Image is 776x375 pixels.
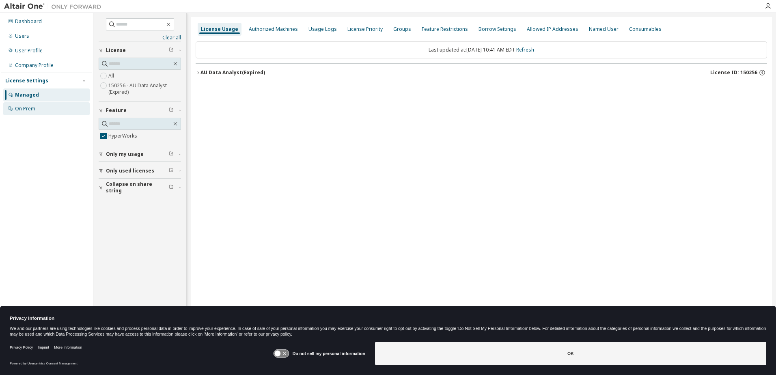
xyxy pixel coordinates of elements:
[589,26,619,32] div: Named User
[169,184,174,191] span: Clear filter
[99,34,181,41] a: Clear all
[308,26,337,32] div: Usage Logs
[99,179,181,196] button: Collapse on share string
[108,81,181,97] label: 150256 - AU Data Analyst (Expired)
[15,62,54,69] div: Company Profile
[15,18,42,25] div: Dashboard
[710,69,757,76] span: License ID: 150256
[347,26,383,32] div: License Priority
[15,92,39,98] div: Managed
[108,131,139,141] label: HyperWorks
[106,181,169,194] span: Collapse on share string
[393,26,411,32] div: Groups
[201,26,238,32] div: License Usage
[4,2,106,11] img: Altair One
[108,71,116,81] label: All
[196,41,767,58] div: Last updated at: [DATE] 10:41 AM EDT
[99,145,181,163] button: Only my usage
[527,26,578,32] div: Allowed IP Addresses
[479,26,516,32] div: Borrow Settings
[169,47,174,54] span: Clear filter
[629,26,662,32] div: Consumables
[99,101,181,119] button: Feature
[249,26,298,32] div: Authorized Machines
[106,107,127,114] span: Feature
[15,33,29,39] div: Users
[99,162,181,180] button: Only used licenses
[106,47,126,54] span: License
[196,64,767,82] button: AU Data Analyst(Expired)License ID: 150256
[169,168,174,174] span: Clear filter
[200,69,265,76] div: AU Data Analyst (Expired)
[99,41,181,59] button: License
[169,107,174,114] span: Clear filter
[15,47,43,54] div: User Profile
[106,151,144,157] span: Only my usage
[5,78,48,84] div: License Settings
[422,26,468,32] div: Feature Restrictions
[15,106,35,112] div: On Prem
[169,151,174,157] span: Clear filter
[516,46,534,53] a: Refresh
[106,168,154,174] span: Only used licenses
